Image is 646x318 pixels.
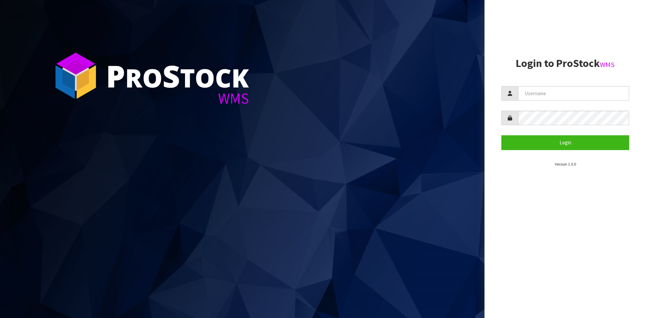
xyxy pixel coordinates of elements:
[106,91,249,106] div: WMS
[555,162,576,167] small: Version 1.0.0
[501,135,629,150] button: Login
[518,86,629,101] input: Username
[106,55,125,96] span: P
[163,55,180,96] span: S
[501,58,629,69] h2: Login to ProStock
[50,50,101,101] img: ProStock Cube
[600,60,615,69] small: WMS
[106,61,249,91] div: ro tock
